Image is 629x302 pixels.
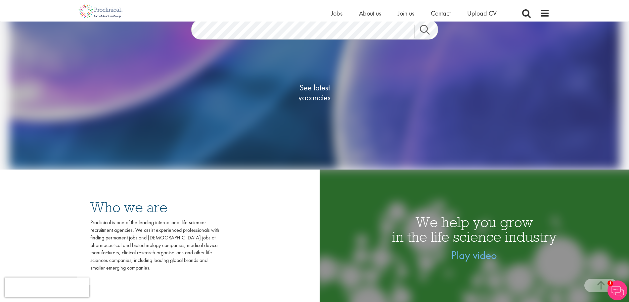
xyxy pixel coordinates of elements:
span: 1 [607,280,613,286]
a: Contact [431,9,451,18]
a: Play video [451,248,497,262]
a: Job search submit button [415,25,443,38]
span: See latest vacancies [282,82,348,102]
a: Join us [398,9,414,18]
iframe: reCAPTCHA [5,277,89,297]
a: See latestvacancies [282,56,348,129]
img: Chatbot [607,280,627,300]
a: Jobs [331,9,342,18]
a: About us [359,9,381,18]
div: Proclinical is one of the leading international life sciences recruitment agencies. We assist exp... [90,219,219,272]
a: Upload CV [467,9,497,18]
h3: Who we are [90,200,219,215]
